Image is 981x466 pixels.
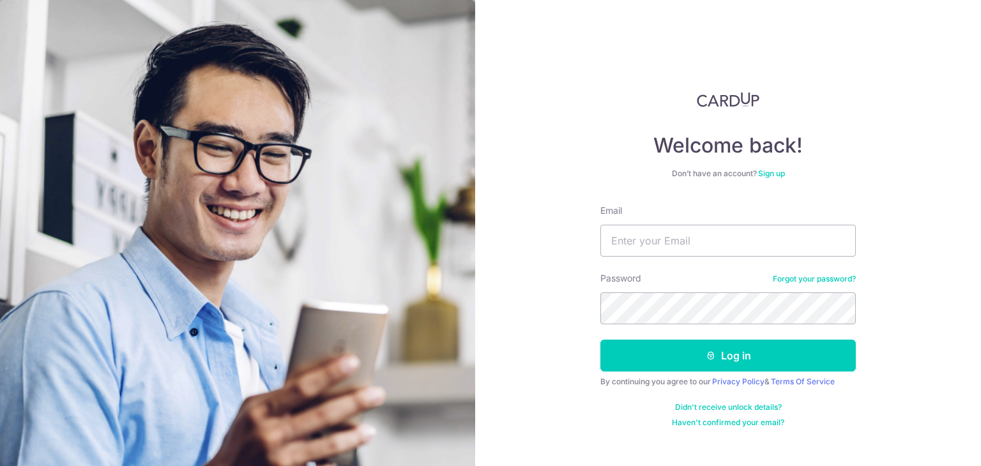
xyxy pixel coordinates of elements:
[773,274,856,284] a: Forgot your password?
[675,402,782,412] a: Didn't receive unlock details?
[600,133,856,158] h4: Welcome back!
[600,204,622,217] label: Email
[600,169,856,179] div: Don’t have an account?
[712,377,764,386] a: Privacy Policy
[600,272,641,285] label: Password
[758,169,785,178] a: Sign up
[697,92,759,107] img: CardUp Logo
[600,340,856,372] button: Log in
[672,417,784,428] a: Haven't confirmed your email?
[771,377,835,386] a: Terms Of Service
[600,225,856,257] input: Enter your Email
[600,377,856,387] div: By continuing you agree to our &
